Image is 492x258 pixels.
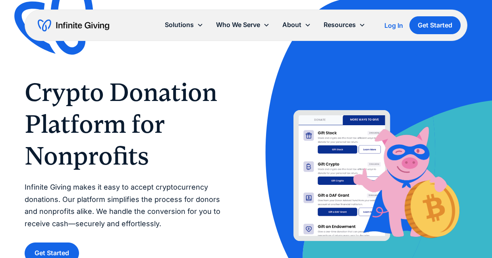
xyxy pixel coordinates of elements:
div: Who We Serve [216,19,260,30]
div: About [282,19,301,30]
a: Get Started [409,16,461,34]
div: Who We Serve [210,16,276,33]
a: Log In [384,21,403,30]
div: Log In [384,22,403,29]
h1: Crypto Donation Platform for Nonprofits [25,76,230,172]
div: Solutions [165,19,194,30]
a: home [38,19,109,32]
div: Resources [324,19,356,30]
p: Infinite Giving makes it easy to accept cryptocurrency donations. Our platform simplifies the pro... [25,181,230,230]
div: Resources [317,16,372,33]
div: Solutions [158,16,210,33]
div: About [276,16,317,33]
img: Accept bitcoin donations from supporters using Infinite Giving’s crypto donation platform. [262,99,468,241]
